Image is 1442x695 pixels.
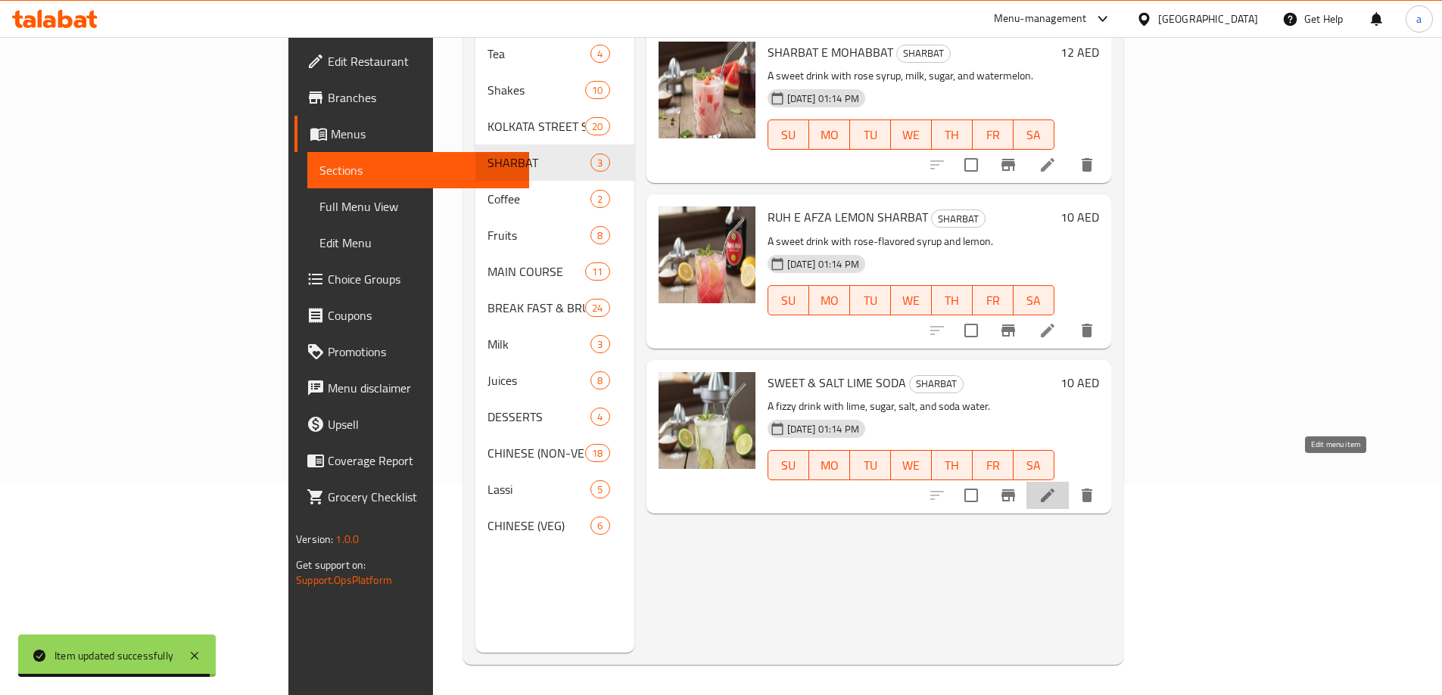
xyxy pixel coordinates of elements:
p: A fizzy drink with lime, sugar, salt, and soda water. [768,397,1054,416]
button: delete [1069,147,1105,183]
span: RUH E AFZA LEMON SHARBAT [768,206,928,228]
span: KOLKATA STREET SNACKS [487,117,586,135]
button: Branch-specific-item [990,312,1026,349]
span: Get support on: [296,555,366,575]
span: [DATE] 01:14 PM [781,92,865,106]
div: CHINESE (NON-VEG)18 [475,435,634,471]
span: SU [774,290,803,312]
button: TH [932,450,973,480]
span: [DATE] 01:14 PM [781,422,865,436]
span: 10 [586,83,609,98]
span: CHINESE (VEG) [487,517,591,535]
span: Select to update [955,149,987,181]
div: items [585,444,609,462]
span: Menu disclaimer [328,379,517,397]
h6: 10 AED [1060,372,1099,393]
span: CHINESE (NON-VEG) [487,444,586,462]
button: MO [809,285,850,315]
span: SHARBAT E MOHABBAT [768,41,893,64]
h6: 10 AED [1060,206,1099,228]
div: Lassi5 [475,471,634,507]
span: Full Menu View [319,197,517,216]
span: SU [774,124,803,146]
span: Promotions [328,343,517,361]
a: Edit Restaurant [294,43,529,79]
span: 1.0.0 [335,529,359,549]
span: Select to update [955,315,987,346]
div: SHARBAT3 [475,144,634,181]
div: Tea [487,45,591,63]
span: Upsell [328,415,517,433]
span: BREAK FAST & BRUNCH [487,299,586,317]
span: 8 [591,228,609,243]
span: 2 [591,192,609,206]
span: TH [938,455,967,476]
nav: Menu sections [475,29,634,550]
div: DESSERTS4 [475,399,634,435]
img: SHARBAT E MOHABBAT [659,42,755,138]
span: 20 [586,119,609,134]
div: items [585,117,609,135]
span: TU [856,290,885,312]
span: Juices [487,371,591,389]
span: Milk [487,335,591,353]
span: 5 [591,482,609,497]
button: SA [1014,119,1054,150]
span: SHARBAT [910,375,963,392]
span: SU [774,455,803,476]
p: A sweet drink with rose-flavored syrup and lemon. [768,232,1054,251]
span: Select to update [955,479,987,511]
span: 4 [591,47,609,61]
span: 6 [591,519,609,533]
span: Edit Menu [319,234,517,252]
a: Support.OpsPlatform [296,570,392,590]
span: Branches [328,88,517,107]
p: A sweet drink with rose syrup, milk, sugar, and watermelon. [768,67,1054,85]
img: RUH E AFZA LEMON SHARBAT [659,206,755,303]
span: Coverage Report [328,451,517,470]
div: items [590,371,609,389]
span: Version: [296,529,333,549]
button: WE [891,450,932,480]
span: Grocery Checklist [328,488,517,506]
span: 11 [586,265,609,279]
span: Fruits [487,226,591,244]
div: MAIN COURSE [487,262,586,281]
div: Tea4 [475,36,634,72]
div: SHARBAT [931,209,986,228]
a: Branches [294,79,529,116]
span: MO [815,455,844,476]
span: Shakes [487,81,586,99]
div: items [585,299,609,317]
span: FR [979,124,1008,146]
a: Choice Groups [294,261,529,297]
span: TH [938,124,967,146]
button: SA [1014,450,1054,480]
a: Coverage Report [294,442,529,479]
a: Coupons [294,297,529,334]
span: SHARBAT [932,210,985,228]
h6: 12 AED [1060,42,1099,63]
button: FR [973,119,1014,150]
button: Branch-specific-item [990,477,1026,513]
div: items [585,262,609,281]
div: Coffee [487,190,591,208]
a: Edit menu item [1039,321,1057,340]
button: TU [850,450,891,480]
div: Fruits8 [475,217,634,253]
span: 8 [591,374,609,388]
button: FR [973,450,1014,480]
span: TU [856,124,885,146]
span: 18 [586,446,609,461]
span: Choice Groups [328,270,517,288]
img: SWEET & SALT LIME SODA [659,372,755,469]
div: items [585,81,609,99]
div: Coffee2 [475,181,634,217]
div: Lassi [487,480,591,498]
button: TU [850,285,891,315]
span: FR [979,455,1008,476]
a: Menu disclaimer [294,370,529,406]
